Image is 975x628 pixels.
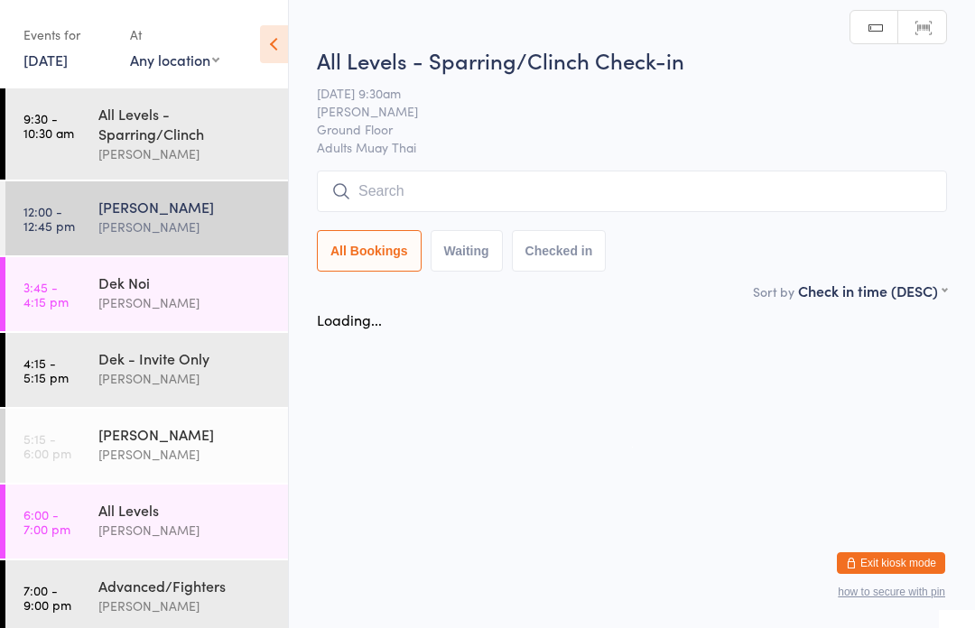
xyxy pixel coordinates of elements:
div: [PERSON_NAME] [98,424,273,444]
div: [PERSON_NAME] [98,596,273,616]
label: Sort by [753,282,794,300]
div: [PERSON_NAME] [98,520,273,540]
time: 12:00 - 12:45 pm [23,204,75,233]
a: 3:45 -4:15 pmDek Noi[PERSON_NAME] [5,257,288,331]
div: [PERSON_NAME] [98,143,273,164]
div: Dek - Invite Only [98,348,273,368]
time: 3:45 - 4:15 pm [23,280,69,309]
div: [PERSON_NAME] [98,197,273,217]
div: All Levels [98,500,273,520]
a: 6:00 -7:00 pmAll Levels[PERSON_NAME] [5,485,288,559]
div: [PERSON_NAME] [98,368,273,389]
time: 5:15 - 6:00 pm [23,431,71,460]
div: Events for [23,20,112,50]
time: 7:00 - 9:00 pm [23,583,71,612]
div: Advanced/Fighters [98,576,273,596]
span: Ground Floor [317,120,919,138]
span: [DATE] 9:30am [317,84,919,102]
button: All Bookings [317,230,422,272]
a: 12:00 -12:45 pm[PERSON_NAME][PERSON_NAME] [5,181,288,255]
div: At [130,20,219,50]
a: 9:30 -10:30 amAll Levels - Sparring/Clinch[PERSON_NAME] [5,88,288,180]
a: 5:15 -6:00 pm[PERSON_NAME][PERSON_NAME] [5,409,288,483]
button: Waiting [431,230,503,272]
button: how to secure with pin [838,586,945,598]
button: Checked in [512,230,607,272]
time: 6:00 - 7:00 pm [23,507,70,536]
div: [PERSON_NAME] [98,292,273,313]
div: [PERSON_NAME] [98,217,273,237]
button: Exit kiosk mode [837,552,945,574]
span: [PERSON_NAME] [317,102,919,120]
h2: All Levels - Sparring/Clinch Check-in [317,45,947,75]
div: Any location [130,50,219,69]
div: Dek Noi [98,272,273,292]
input: Search [317,171,947,212]
a: [DATE] [23,50,68,69]
span: Adults Muay Thai [317,138,947,156]
time: 4:15 - 5:15 pm [23,356,69,384]
div: Loading... [317,309,382,329]
time: 9:30 - 10:30 am [23,111,74,140]
a: 4:15 -5:15 pmDek - Invite Only[PERSON_NAME] [5,333,288,407]
div: All Levels - Sparring/Clinch [98,104,273,143]
div: [PERSON_NAME] [98,444,273,465]
div: Check in time (DESC) [798,281,947,300]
